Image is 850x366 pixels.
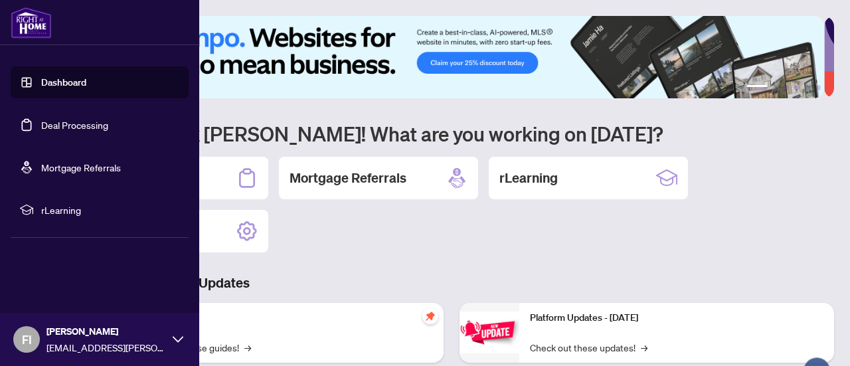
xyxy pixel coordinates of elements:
[773,85,778,90] button: 2
[797,320,837,359] button: Open asap
[69,274,834,292] h3: Brokerage & Industry Updates
[41,76,86,88] a: Dashboard
[41,119,108,131] a: Deal Processing
[46,340,166,355] span: [EMAIL_ADDRESS][PERSON_NAME][DOMAIN_NAME]
[290,169,406,187] h2: Mortgage Referrals
[69,16,824,98] img: Slide 0
[499,169,558,187] h2: rLearning
[815,85,821,90] button: 6
[641,340,647,355] span: →
[422,308,438,324] span: pushpin
[530,340,647,355] a: Check out these updates!→
[794,85,800,90] button: 4
[784,85,789,90] button: 3
[41,203,179,217] span: rLearning
[139,311,433,325] p: Self-Help
[69,121,834,146] h1: Welcome back [PERSON_NAME]! What are you working on [DATE]?
[530,311,823,325] p: Platform Updates - [DATE]
[460,312,519,353] img: Platform Updates - June 23, 2025
[46,324,166,339] span: [PERSON_NAME]
[746,85,768,90] button: 1
[244,340,251,355] span: →
[22,330,32,349] span: FI
[11,7,52,39] img: logo
[805,85,810,90] button: 5
[41,161,121,173] a: Mortgage Referrals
